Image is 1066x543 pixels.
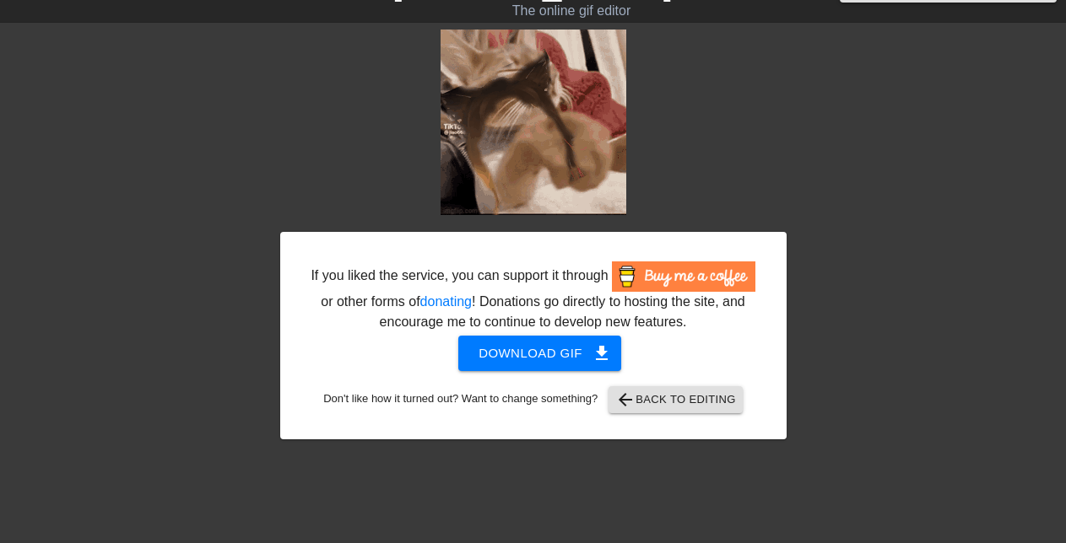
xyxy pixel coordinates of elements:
div: Don't like how it turned out? Want to change something? [306,386,760,413]
span: Download gif [479,342,601,364]
button: Back to Editing [609,386,743,413]
button: Download gif [458,336,621,371]
div: The online gif editor [364,1,779,21]
span: get_app [592,343,612,363]
a: Download gif [445,345,621,359]
a: donating [420,294,472,309]
span: arrow_back [615,390,636,410]
div: If you liked the service, you can support it through or other forms of ! Donations go directly to... [310,261,757,332]
img: uk5CZjRE.gif [441,30,626,215]
img: Buy Me A Coffee [612,261,755,292]
span: Back to Editing [615,390,736,410]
